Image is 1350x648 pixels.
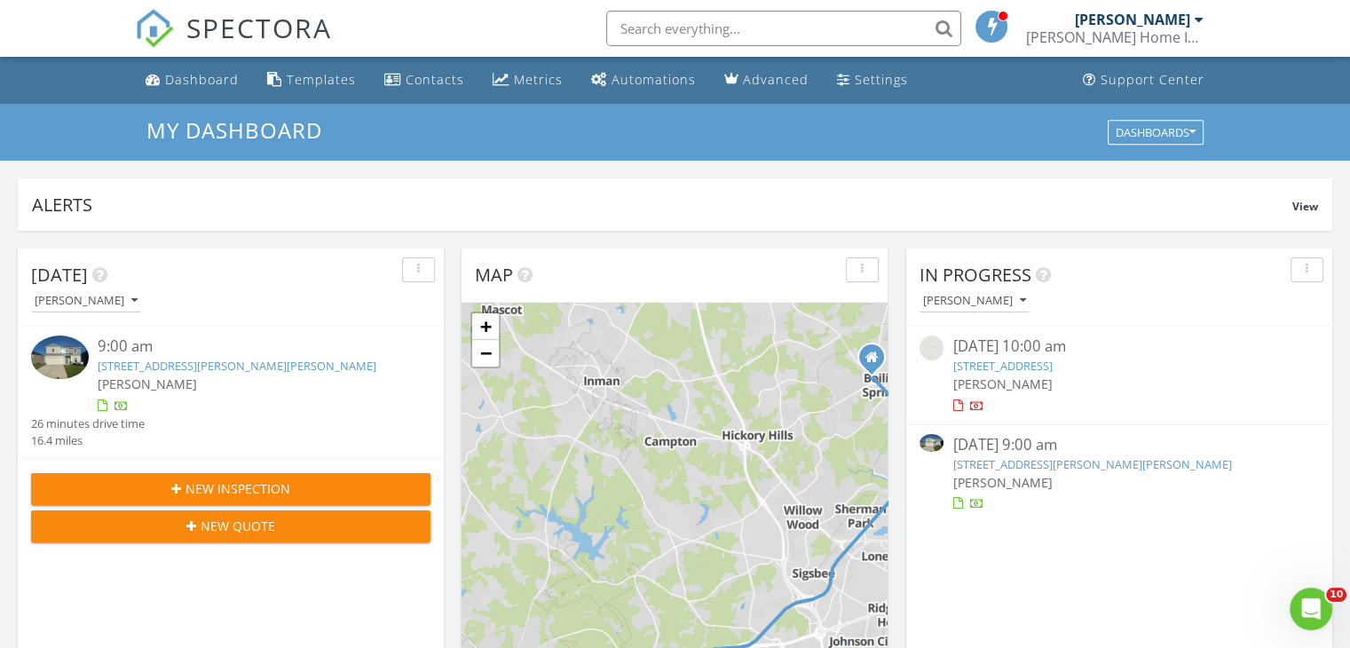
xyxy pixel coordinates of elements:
[952,358,1052,374] a: [STREET_ADDRESS]
[146,115,322,145] span: My Dashboard
[406,71,464,88] div: Contacts
[98,375,197,392] span: [PERSON_NAME]
[1108,120,1204,145] button: Dashboards
[186,479,290,498] span: New Inspection
[31,289,141,313] button: [PERSON_NAME]
[201,517,275,535] span: New Quote
[920,434,1319,513] a: [DATE] 9:00 am [STREET_ADDRESS][PERSON_NAME][PERSON_NAME] [PERSON_NAME]
[920,336,943,360] img: streetview
[952,336,1285,358] div: [DATE] 10:00 am
[135,24,332,61] a: SPECTORA
[260,64,363,97] a: Templates
[855,71,908,88] div: Settings
[31,263,88,287] span: [DATE]
[872,357,882,367] div: PO Box 160443, Boiling Springs SC 29316
[138,64,246,97] a: Dashboard
[31,336,430,449] a: 9:00 am [STREET_ADDRESS][PERSON_NAME][PERSON_NAME] [PERSON_NAME] 26 minutes drive time 16.4 miles
[31,473,430,505] button: New Inspection
[1075,11,1190,28] div: [PERSON_NAME]
[952,375,1052,392] span: [PERSON_NAME]
[1290,588,1332,630] iframe: Intercom live chat
[952,434,1285,456] div: [DATE] 9:00 am
[377,64,471,97] a: Contacts
[920,289,1030,313] button: [PERSON_NAME]
[920,434,943,453] img: 9346638%2Fcover_photos%2FZEGWgMS7SOfXedUNdTAQ%2Fsmall.jpg
[287,71,356,88] div: Templates
[31,415,145,432] div: 26 minutes drive time
[923,295,1026,307] div: [PERSON_NAME]
[472,340,499,367] a: Zoom out
[612,71,696,88] div: Automations
[186,9,332,46] span: SPECTORA
[830,64,915,97] a: Settings
[31,510,430,542] button: New Quote
[472,313,499,340] a: Zoom in
[743,71,809,88] div: Advanced
[31,432,145,449] div: 16.4 miles
[920,263,1031,287] span: In Progress
[1292,199,1318,214] span: View
[135,9,174,48] img: The Best Home Inspection Software - Spectora
[584,64,703,97] a: Automations (Basic)
[31,336,89,379] img: 9346638%2Fcover_photos%2FZEGWgMS7SOfXedUNdTAQ%2Fsmall.jpg
[1101,71,1204,88] div: Support Center
[1026,28,1204,46] div: Phil Knox Home Inspections LLC
[35,295,138,307] div: [PERSON_NAME]
[1076,64,1212,97] a: Support Center
[952,456,1231,472] a: [STREET_ADDRESS][PERSON_NAME][PERSON_NAME]
[1326,588,1346,602] span: 10
[920,336,1319,415] a: [DATE] 10:00 am [STREET_ADDRESS] [PERSON_NAME]
[98,358,376,374] a: [STREET_ADDRESS][PERSON_NAME][PERSON_NAME]
[952,474,1052,491] span: [PERSON_NAME]
[717,64,816,97] a: Advanced
[165,71,239,88] div: Dashboard
[606,11,961,46] input: Search everything...
[1116,126,1196,138] div: Dashboards
[98,336,398,358] div: 9:00 am
[475,263,513,287] span: Map
[486,64,570,97] a: Metrics
[32,193,1292,217] div: Alerts
[514,71,563,88] div: Metrics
